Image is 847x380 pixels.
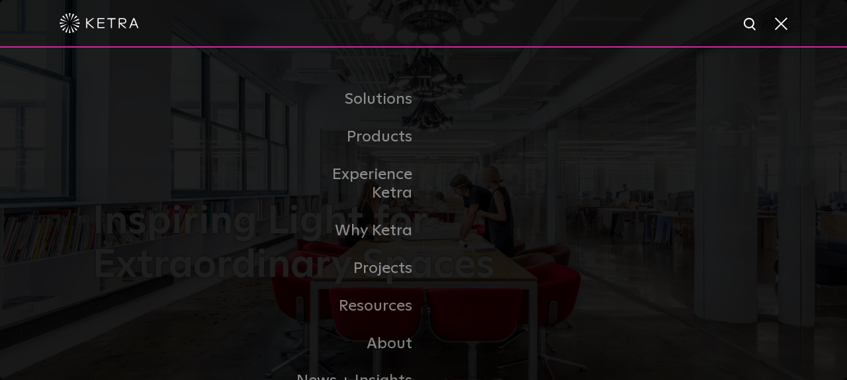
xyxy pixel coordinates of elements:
a: Solutions [288,81,423,118]
img: search icon [742,17,759,33]
a: Projects [288,250,423,287]
img: ketra-logo-2019-white [60,13,139,33]
a: Why Ketra [288,212,423,250]
a: Experience Ketra [288,156,423,213]
a: About [288,325,423,363]
a: Products [288,118,423,156]
a: Resources [288,287,423,325]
